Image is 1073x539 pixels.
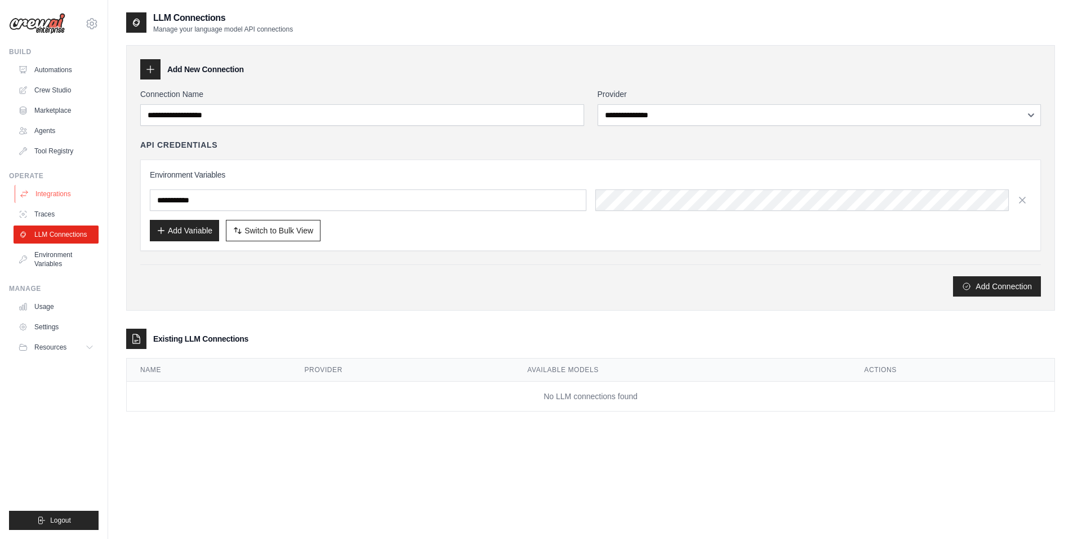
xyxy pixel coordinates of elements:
label: Connection Name [140,89,584,100]
button: Resources [14,338,99,356]
a: Tool Registry [14,142,99,160]
div: Build [9,47,99,56]
th: Actions [851,359,1054,382]
a: Integrations [15,185,100,203]
a: Usage [14,298,99,316]
th: Provider [291,359,514,382]
span: Logout [50,516,71,525]
th: Name [127,359,291,382]
a: Environment Variables [14,246,99,273]
a: Agents [14,122,99,140]
a: Crew Studio [14,81,99,99]
td: No LLM connections found [127,382,1054,412]
h3: Environment Variables [150,169,1031,180]
a: LLM Connections [14,226,99,244]
th: Available Models [514,359,851,382]
div: Manage [9,284,99,293]
button: Logout [9,511,99,530]
div: Operate [9,171,99,180]
button: Switch to Bulk View [226,220,320,241]
a: Settings [14,318,99,336]
h3: Existing LLM Connections [153,333,248,344]
a: Traces [14,205,99,223]
p: Manage your language model API connections [153,25,293,34]
span: Resources [34,343,66,352]
span: Switch to Bulk View [244,225,313,236]
h2: LLM Connections [153,11,293,25]
a: Automations [14,61,99,79]
img: Logo [9,13,65,34]
a: Marketplace [14,101,99,120]
button: Add Connection [953,276,1041,297]
h3: Add New Connection [167,64,244,75]
button: Add Variable [150,220,219,241]
h4: API Credentials [140,139,217,151]
label: Provider [598,89,1041,100]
